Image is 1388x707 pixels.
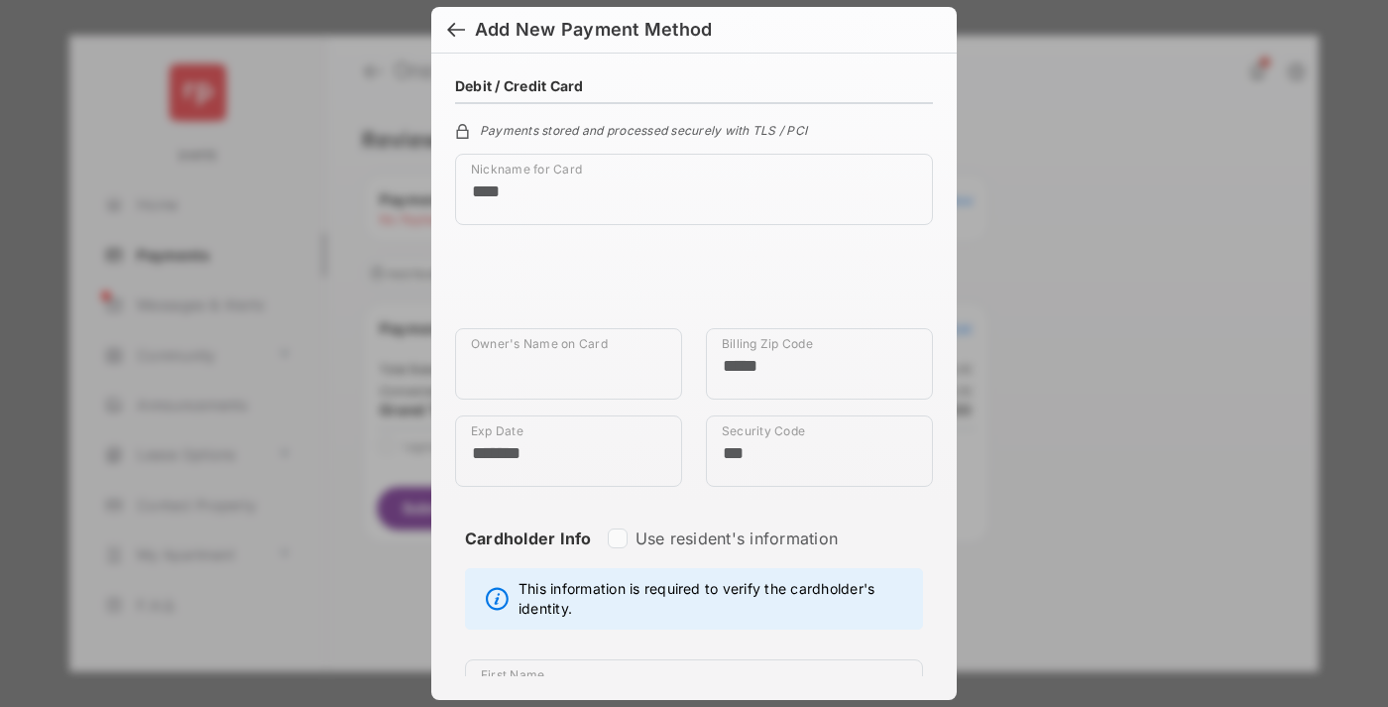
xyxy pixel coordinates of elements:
[465,529,592,584] strong: Cardholder Info
[636,529,838,548] label: Use resident's information
[475,19,712,41] div: Add New Payment Method
[455,77,584,94] h4: Debit / Credit Card
[455,120,933,138] div: Payments stored and processed securely with TLS / PCI
[519,579,912,619] span: This information is required to verify the cardholder's identity.
[455,241,933,328] iframe: Credit card field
